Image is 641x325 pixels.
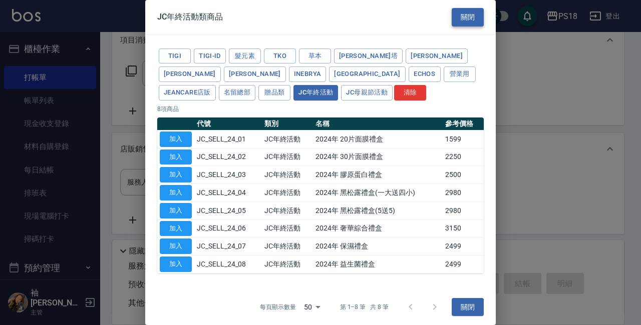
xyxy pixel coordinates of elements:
td: JC年終活動 [262,148,313,166]
button: 營業用 [444,66,476,82]
p: 8 項商品 [157,104,484,113]
td: 2024年 30片面膜禮盒 [313,148,443,166]
button: 名留總部 [219,85,256,100]
button: 加入 [160,221,192,236]
p: 第 1–8 筆 共 8 筆 [340,302,389,311]
button: Echos [409,66,441,82]
div: 50 [300,293,324,320]
td: JC年終活動 [262,201,313,219]
td: 2024年 益生菌禮盒 [313,255,443,273]
button: 加入 [160,238,192,254]
td: 2250 [443,148,484,166]
td: 2024年 保濕禮盒 [313,237,443,255]
th: 類別 [262,117,313,130]
button: 髮元素 [229,48,261,64]
td: 2499 [443,255,484,273]
th: 參考價格 [443,117,484,130]
th: 代號 [194,117,262,130]
td: JC_SELL_24_01 [194,130,262,148]
td: 2980 [443,184,484,202]
button: TIGI [159,48,191,64]
button: [GEOGRAPHIC_DATA] [329,66,405,82]
td: 2024年 奢華綜合禮盒 [313,219,443,237]
button: 加入 [160,203,192,218]
button: Inebrya [289,66,327,82]
button: JC年終活動 [293,85,338,100]
p: 每頁顯示數量 [260,302,296,311]
button: TKO [264,48,296,64]
td: 2024年 20片面膜禮盒 [313,130,443,148]
td: JC年終活動 [262,130,313,148]
button: [PERSON_NAME] [224,66,286,82]
button: JC母親節活動 [341,85,393,100]
td: 2024年 膠原蛋白禮盒 [313,166,443,184]
td: 2499 [443,237,484,255]
td: JC_SELL_24_04 [194,184,262,202]
td: 2500 [443,166,484,184]
td: JC_SELL_24_06 [194,219,262,237]
button: 關閉 [452,8,484,26]
button: 加入 [160,185,192,200]
button: 草本 [299,48,331,64]
td: JC_SELL_24_02 [194,148,262,166]
td: JC年終活動 [262,184,313,202]
button: JeanCare店販 [159,85,216,100]
button: 關閉 [452,298,484,316]
button: 加入 [160,256,192,272]
th: 名稱 [313,117,443,130]
td: JC年終活動 [262,237,313,255]
button: 加入 [160,167,192,182]
button: 加入 [160,131,192,147]
button: [PERSON_NAME] [406,48,468,64]
td: 2024年 黑松露禮盒(5送5) [313,201,443,219]
td: JC年終活動 [262,219,313,237]
td: 1599 [443,130,484,148]
button: [PERSON_NAME]塔 [334,48,403,64]
td: JC_SELL_24_05 [194,201,262,219]
td: 2024年 黑松露禮盒(一大送四小) [313,184,443,202]
td: JC_SELL_24_07 [194,237,262,255]
td: JC年終活動 [262,166,313,184]
td: 2980 [443,201,484,219]
button: [PERSON_NAME] [159,66,221,82]
button: 加入 [160,149,192,165]
td: JC_SELL_24_08 [194,255,262,273]
td: 3150 [443,219,484,237]
button: 清除 [394,85,426,100]
td: JC年終活動 [262,255,313,273]
td: JC_SELL_24_03 [194,166,262,184]
button: 贈品類 [258,85,290,100]
button: TIGI-ID [194,48,226,64]
span: JC年終活動類商品 [157,12,223,22]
